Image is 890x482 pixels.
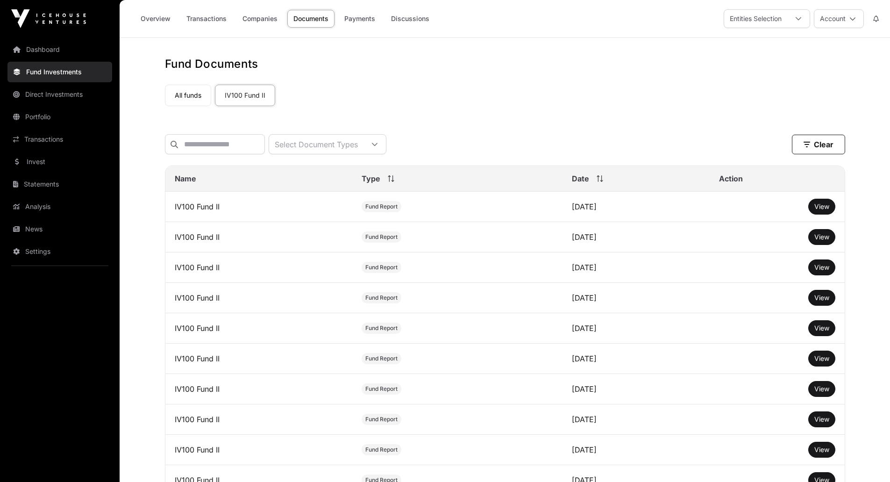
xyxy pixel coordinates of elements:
[808,442,835,458] button: View
[365,355,398,362] span: Fund Report
[165,252,352,283] td: IV100 Fund II
[808,229,835,245] button: View
[814,202,829,210] span: View
[165,374,352,404] td: IV100 Fund II
[385,10,435,28] a: Discussions
[165,435,352,465] td: IV100 Fund II
[814,324,829,333] a: View
[269,135,363,154] div: Select Document Types
[808,199,835,215] button: View
[236,10,284,28] a: Companies
[808,381,835,397] button: View
[365,294,398,302] span: Fund Report
[562,404,710,435] td: [DATE]
[808,411,835,427] button: View
[792,135,845,154] button: Clear
[7,107,112,127] a: Portfolio
[165,57,845,72] h1: Fund Documents
[719,173,743,184] span: Action
[808,320,835,336] button: View
[562,435,710,465] td: [DATE]
[175,173,196,184] span: Name
[165,283,352,313] td: IV100 Fund II
[562,283,710,313] td: [DATE]
[814,384,829,394] a: View
[365,324,398,332] span: Fund Report
[365,264,398,271] span: Fund Report
[7,84,112,105] a: Direct Investments
[808,290,835,306] button: View
[724,10,787,28] div: Entities Selection
[814,415,829,424] a: View
[814,202,829,211] a: View
[814,354,829,362] span: View
[7,151,112,172] a: Invest
[165,85,211,106] a: All funds
[7,62,112,82] a: Fund Investments
[365,233,398,241] span: Fund Report
[814,294,829,302] span: View
[362,173,380,184] span: Type
[7,129,112,150] a: Transactions
[135,10,177,28] a: Overview
[814,445,829,454] a: View
[814,233,829,241] span: View
[814,354,829,363] a: View
[11,9,86,28] img: Icehouse Ventures Logo
[7,39,112,60] a: Dashboard
[814,232,829,242] a: View
[562,222,710,252] td: [DATE]
[808,259,835,275] button: View
[365,203,398,210] span: Fund Report
[814,9,864,28] button: Account
[808,351,835,367] button: View
[7,196,112,217] a: Analysis
[814,415,829,423] span: View
[338,10,381,28] a: Payments
[180,10,233,28] a: Transactions
[165,344,352,374] td: IV100 Fund II
[814,385,829,393] span: View
[215,85,275,106] a: IV100 Fund II
[365,416,398,423] span: Fund Report
[7,219,112,239] a: News
[165,313,352,344] td: IV100 Fund II
[562,192,710,222] td: [DATE]
[7,241,112,262] a: Settings
[165,404,352,435] td: IV100 Fund II
[365,385,398,393] span: Fund Report
[165,192,352,222] td: IV100 Fund II
[562,252,710,283] td: [DATE]
[814,324,829,332] span: View
[7,174,112,194] a: Statements
[572,173,589,184] span: Date
[814,263,829,272] a: View
[365,446,398,453] span: Fund Report
[562,374,710,404] td: [DATE]
[814,293,829,302] a: View
[562,344,710,374] td: [DATE]
[562,313,710,344] td: [DATE]
[165,222,352,252] td: IV100 Fund II
[843,437,890,482] iframe: Chat Widget
[814,446,829,453] span: View
[814,263,829,271] span: View
[287,10,335,28] a: Documents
